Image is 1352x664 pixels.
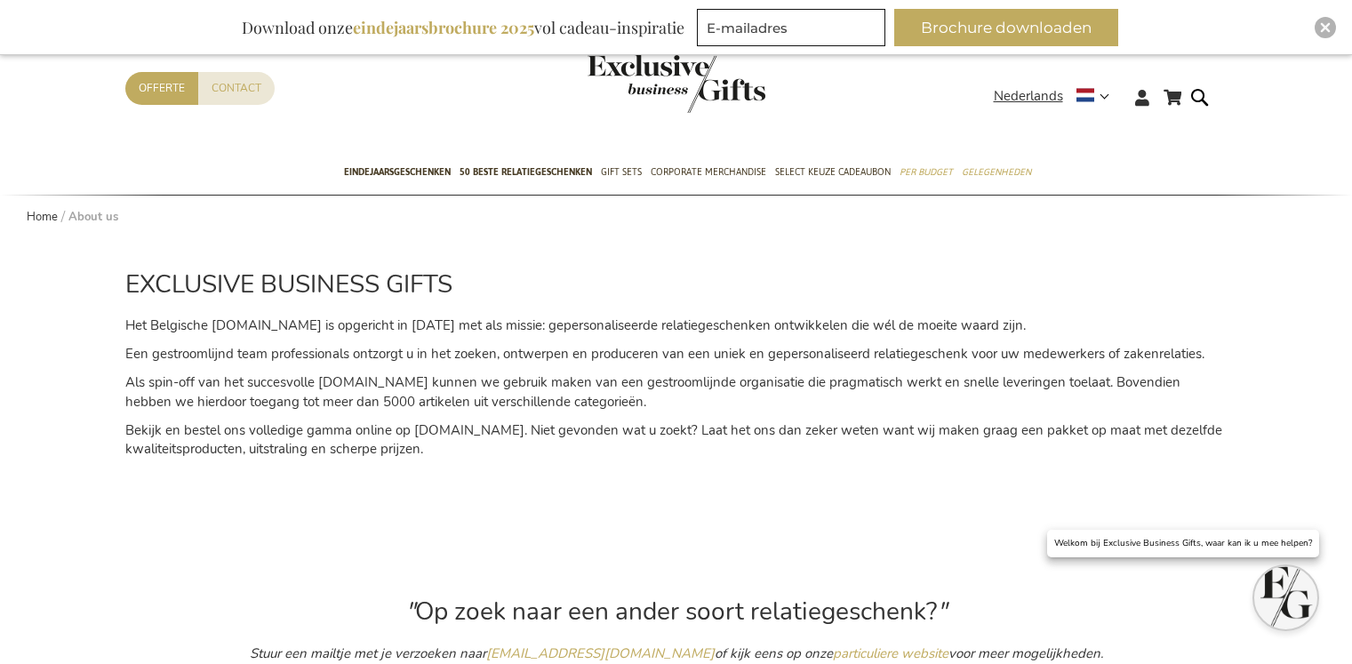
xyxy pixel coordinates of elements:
[27,209,58,225] a: Home
[125,271,1228,299] h2: EXCLUSIVE BUSINESS GIFTS
[125,373,1180,410] span: Als spin-off van het succesvolle [DOMAIN_NAME] kunnen we gebruik maken van een gestroomlijnde org...
[460,163,592,181] span: 50 beste relatiegeschenken
[198,72,275,105] a: Contact
[405,595,415,628] em: "
[125,345,1204,363] span: Een gestroomlijnd team professionals ontzorgt u in het zoeken, ontwerpen en produceren van een un...
[651,163,766,181] span: Corporate Merchandise
[937,595,947,628] em: "
[344,163,451,181] span: Eindejaarsgeschenken
[994,86,1121,107] div: Nederlands
[234,9,692,46] div: Download onze vol cadeau-inspiratie
[125,72,198,105] a: Offerte
[775,163,891,181] span: Select Keuze Cadeaubon
[697,9,891,52] form: marketing offers and promotions
[588,54,765,113] img: Exclusive Business gifts logo
[588,54,676,113] a: store logo
[601,163,642,181] span: Gift Sets
[697,9,885,46] input: E-mailadres
[1315,17,1336,38] div: Close
[962,163,1031,181] span: Gelegenheden
[68,209,118,225] strong: About us
[486,644,715,662] a: [EMAIL_ADDRESS][DOMAIN_NAME]
[125,421,1222,458] span: Bekijk en bestel ons volledige gamma online op [DOMAIN_NAME]. Niet gevonden wat u zoekt? Laat het...
[125,598,1228,626] h2: Op zoek naar een ander soort relatiegeschenk?
[1320,22,1331,33] img: Close
[353,17,534,38] b: eindejaarsbrochure 2025
[833,644,948,662] a: particuliere website
[900,163,953,181] span: Per Budget
[250,644,1103,662] em: Stuur een mailtje met je verzoeken naar of kijk eens op onze voor meer mogelijkheden.
[894,9,1118,46] button: Brochure downloaden
[125,316,1026,334] span: Het Belgische [DOMAIN_NAME] is opgericht in [DATE] met als missie: gepersonaliseerde relatiegesch...
[994,86,1063,107] span: Nederlands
